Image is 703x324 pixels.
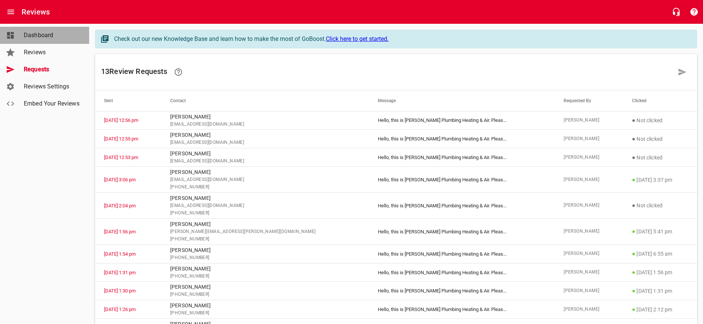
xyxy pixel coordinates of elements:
[564,202,614,209] span: [PERSON_NAME]
[369,282,555,300] td: Hello, this is [PERSON_NAME] Plumbing Heating & Air. Pleas ...
[114,35,689,43] div: Check out our new Knowledge Base and learn how to make the most of GoBoost.
[564,306,614,313] span: [PERSON_NAME]
[632,249,688,258] p: [DATE] 6:55 am
[632,117,636,124] span: ●
[623,90,697,111] th: Clicked
[369,193,555,219] td: Hello, this is [PERSON_NAME] Plumbing Heating & Air. Pleas ...
[632,287,636,294] span: ●
[2,3,20,21] button: Open drawer
[632,135,688,143] p: Not clicked
[170,158,360,165] span: [EMAIL_ADDRESS][DOMAIN_NAME]
[170,236,360,243] span: [PHONE_NUMBER]
[170,139,360,146] span: [EMAIL_ADDRESS][DOMAIN_NAME]
[632,269,636,276] span: ●
[564,154,614,161] span: [PERSON_NAME]
[632,154,636,161] span: ●
[369,218,555,244] td: Hello, this is [PERSON_NAME] Plumbing Heating & Air. Pleas ...
[170,246,360,254] p: [PERSON_NAME]
[104,203,136,208] a: [DATE] 2:04 pm
[22,6,50,18] h6: Reviews
[632,250,636,257] span: ●
[564,176,614,184] span: [PERSON_NAME]
[564,117,614,124] span: [PERSON_NAME]
[369,148,555,167] td: Hello, this is [PERSON_NAME] Plumbing Heating & Air. Pleas ...
[169,63,187,81] a: Learn how requesting reviews can improve your online presence
[104,155,138,160] a: [DATE] 12:53 pm
[564,250,614,257] span: [PERSON_NAME]
[170,220,360,228] p: [PERSON_NAME]
[685,3,703,21] button: Support Portal
[170,113,360,121] p: [PERSON_NAME]
[632,305,688,314] p: [DATE] 2:12 pm
[326,35,389,42] a: Click here to get started.
[170,176,360,184] span: [EMAIL_ADDRESS][DOMAIN_NAME]
[170,310,360,317] span: [PHONE_NUMBER]
[170,283,360,291] p: [PERSON_NAME]
[170,150,360,158] p: [PERSON_NAME]
[170,228,360,236] span: [PERSON_NAME][EMAIL_ADDRESS][PERSON_NAME][DOMAIN_NAME]
[104,307,136,312] a: [DATE] 1:26 pm
[170,210,360,217] span: [PHONE_NUMBER]
[170,194,360,202] p: [PERSON_NAME]
[104,117,138,123] a: [DATE] 12:56 pm
[369,111,555,130] td: Hello, this is [PERSON_NAME] Plumbing Heating & Air. Pleas ...
[632,153,688,162] p: Not clicked
[673,63,691,81] a: Request a review
[564,287,614,295] span: [PERSON_NAME]
[632,228,636,235] span: ●
[369,300,555,319] td: Hello, this is [PERSON_NAME] Plumbing Heating & Air. Pleas ...
[555,90,623,111] th: Requested By
[170,131,360,139] p: [PERSON_NAME]
[632,176,636,183] span: ●
[369,263,555,282] td: Hello, this is [PERSON_NAME] Plumbing Heating & Air. Pleas ...
[170,265,360,273] p: [PERSON_NAME]
[632,175,688,184] p: [DATE] 3:37 pm
[104,270,136,275] a: [DATE] 1:31 pm
[632,201,688,210] p: Not clicked
[24,65,80,74] span: Requests
[170,184,360,191] span: [PHONE_NUMBER]
[632,306,636,313] span: ●
[369,244,555,263] td: Hello, this is [PERSON_NAME] Plumbing Heating & Air. Pleas ...
[632,268,688,277] p: [DATE] 1:56 pm
[564,269,614,276] span: [PERSON_NAME]
[170,202,360,210] span: [EMAIL_ADDRESS][DOMAIN_NAME]
[24,31,80,40] span: Dashboard
[104,136,138,142] a: [DATE] 12:55 pm
[369,130,555,148] td: Hello, this is [PERSON_NAME] Plumbing Heating & Air. Pleas ...
[667,3,685,21] button: Live Chat
[632,227,688,236] p: [DATE] 5:41 pm
[170,273,360,280] span: [PHONE_NUMBER]
[170,302,360,310] p: [PERSON_NAME]
[101,63,673,81] h6: 13 Review Request s
[24,48,80,57] span: Reviews
[104,251,136,257] a: [DATE] 1:54 pm
[170,121,360,128] span: [EMAIL_ADDRESS][DOMAIN_NAME]
[369,167,555,193] td: Hello, this is [PERSON_NAME] Plumbing Heating & Air. Pleas ...
[632,202,636,209] span: ●
[104,177,136,182] a: [DATE] 3:06 pm
[369,90,555,111] th: Message
[24,82,80,91] span: Reviews Settings
[170,168,360,176] p: [PERSON_NAME]
[24,99,80,108] span: Embed Your Reviews
[95,90,161,111] th: Sent
[170,254,360,262] span: [PHONE_NUMBER]
[632,286,688,295] p: [DATE] 1:31 pm
[161,90,369,111] th: Contact
[104,229,136,234] a: [DATE] 1:56 pm
[632,135,636,142] span: ●
[632,116,688,125] p: Not clicked
[564,228,614,235] span: [PERSON_NAME]
[170,291,360,298] span: [PHONE_NUMBER]
[564,135,614,143] span: [PERSON_NAME]
[104,288,136,294] a: [DATE] 1:30 pm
